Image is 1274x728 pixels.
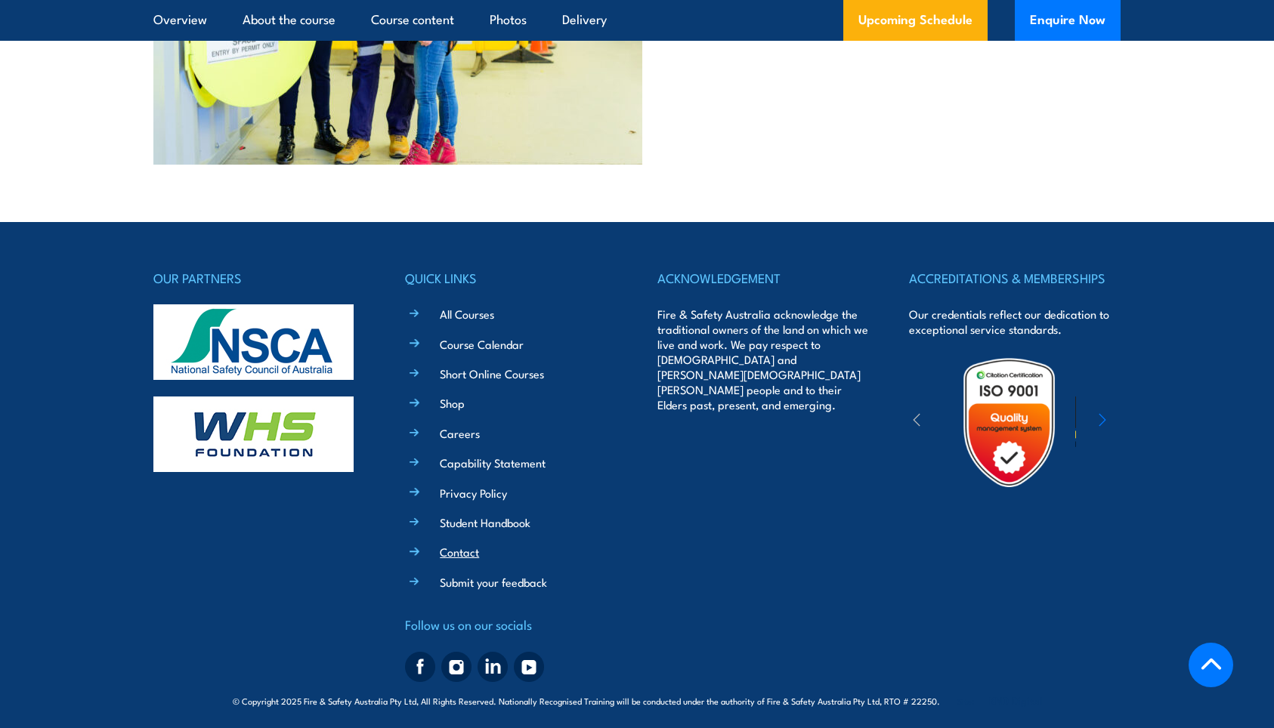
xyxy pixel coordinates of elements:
span: Site: [957,695,1042,707]
a: Submit your feedback [440,574,547,590]
h4: OUR PARTNERS [153,267,365,288]
h4: QUICK LINKS [405,267,617,288]
a: KND Digital [989,693,1042,708]
a: Privacy Policy [440,485,507,501]
img: nsca-logo-footer [153,304,354,380]
a: Shop [440,395,465,411]
h4: Follow us on our socials [405,614,617,635]
h4: ACKNOWLEDGEMENT [657,267,869,288]
p: Fire & Safety Australia acknowledge the traditional owners of the land on which we live and work.... [657,307,869,412]
p: Our credentials reflect our dedication to exceptional service standards. [909,307,1121,337]
a: Short Online Courses [440,366,544,381]
img: Untitled design (19) [943,356,1075,489]
h4: ACCREDITATIONS & MEMBERSHIPS [909,267,1121,288]
span: © Copyright 2025 Fire & Safety Australia Pty Ltd, All Rights Reserved. Nationally Recognised Trai... [233,693,1042,708]
a: Course Calendar [440,336,524,352]
a: Capability Statement [440,455,546,470]
a: Contact [440,544,479,560]
img: ewpa-logo [1075,396,1207,449]
a: Careers [440,425,480,441]
a: Student Handbook [440,514,530,530]
a: All Courses [440,306,494,322]
img: whs-logo-footer [153,396,354,472]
